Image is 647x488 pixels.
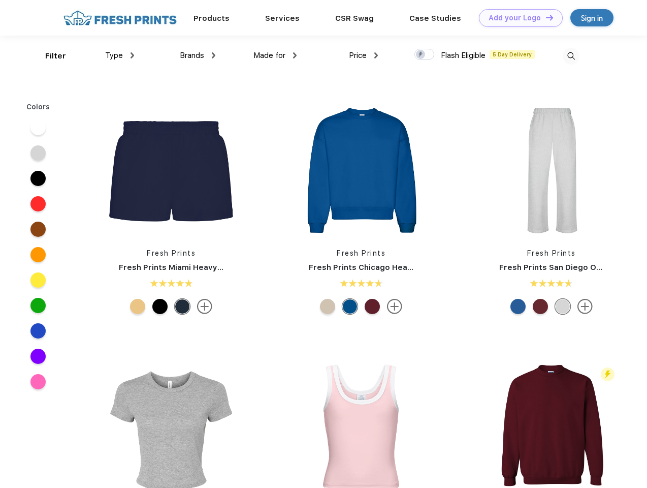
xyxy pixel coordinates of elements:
[320,299,335,314] div: Sand
[441,51,486,60] span: Flash Eligible
[387,299,402,314] img: more.svg
[130,299,145,314] div: Bahama Yellow mto
[212,52,215,58] img: dropdown.png
[577,299,593,314] img: more.svg
[601,368,614,381] img: flash_active_toggle.svg
[337,249,385,257] a: Fresh Prints
[104,103,239,238] img: func=resize&h=266
[533,299,548,314] div: Crimson Red mto
[349,51,367,60] span: Price
[193,14,230,23] a: Products
[45,50,66,62] div: Filter
[175,299,190,314] div: Navy
[489,14,541,22] div: Add your Logo
[546,15,553,20] img: DT
[570,9,613,26] a: Sign in
[147,249,196,257] a: Fresh Prints
[253,51,285,60] span: Made for
[105,51,123,60] span: Type
[294,103,429,238] img: func=resize&h=266
[60,9,180,27] img: fo%20logo%202.webp
[180,51,204,60] span: Brands
[152,299,168,314] div: Black mto
[510,299,526,314] div: Royal Blue mto
[342,299,358,314] div: Royal Blue mto
[293,52,297,58] img: dropdown.png
[374,52,378,58] img: dropdown.png
[19,102,58,112] div: Colors
[490,50,535,59] span: 5 Day Delivery
[131,52,134,58] img: dropdown.png
[119,263,272,272] a: Fresh Prints Miami Heavyweight Shorts
[527,249,576,257] a: Fresh Prints
[563,48,579,65] img: desktop_search.svg
[484,103,619,238] img: func=resize&h=266
[555,299,570,314] div: Ash Grey
[365,299,380,314] div: Crimson Red mto
[197,299,212,314] img: more.svg
[581,12,603,24] div: Sign in
[309,263,484,272] a: Fresh Prints Chicago Heavyweight Crewneck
